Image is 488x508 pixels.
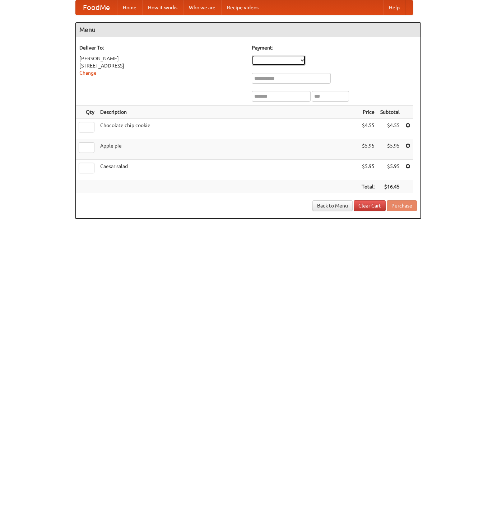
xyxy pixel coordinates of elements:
td: $4.55 [359,119,377,139]
a: FoodMe [76,0,117,15]
a: Who we are [183,0,221,15]
a: Back to Menu [312,200,353,211]
td: $5.95 [377,139,403,160]
a: Clear Cart [354,200,386,211]
div: [STREET_ADDRESS] [79,62,245,69]
h5: Deliver To: [79,44,245,51]
div: [PERSON_NAME] [79,55,245,62]
th: Qty [76,106,97,119]
td: $5.95 [359,160,377,180]
td: $5.95 [359,139,377,160]
a: Change [79,70,97,76]
td: $4.55 [377,119,403,139]
button: Purchase [387,200,417,211]
th: $16.45 [377,180,403,194]
a: Home [117,0,142,15]
td: Apple pie [97,139,359,160]
td: Chocolate chip cookie [97,119,359,139]
th: Subtotal [377,106,403,119]
th: Description [97,106,359,119]
td: $5.95 [377,160,403,180]
th: Price [359,106,377,119]
h4: Menu [76,23,420,37]
h5: Payment: [252,44,417,51]
a: How it works [142,0,183,15]
a: Recipe videos [221,0,264,15]
td: Caesar salad [97,160,359,180]
a: Help [383,0,405,15]
th: Total: [359,180,377,194]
